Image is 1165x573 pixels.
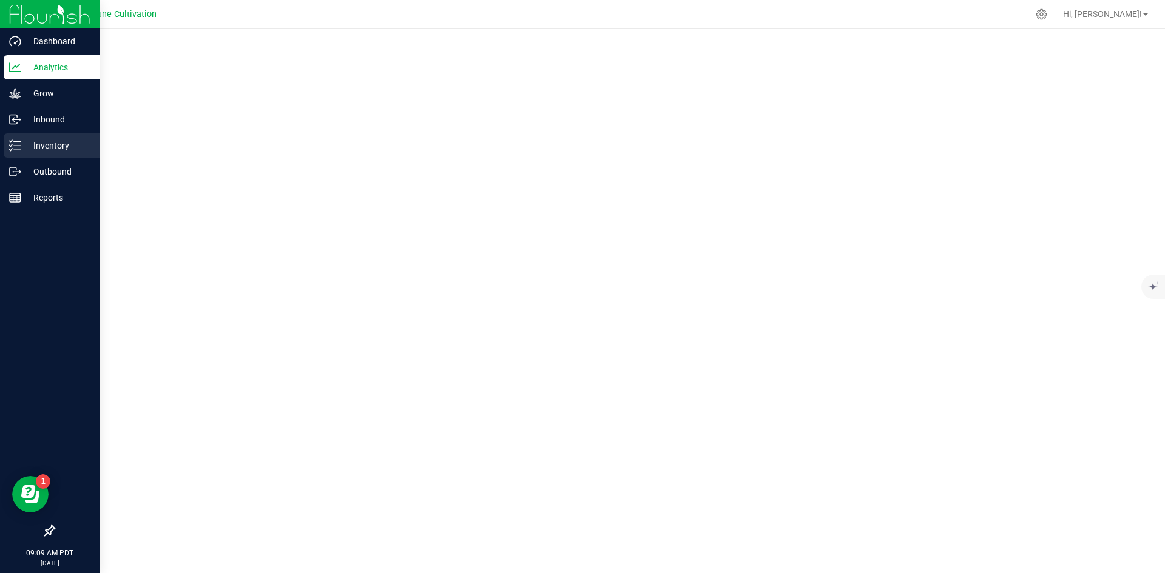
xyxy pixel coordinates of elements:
p: [DATE] [5,558,94,568]
span: Dune Cultivation [92,9,157,19]
inline-svg: Reports [9,192,21,204]
div: Manage settings [1034,8,1049,20]
p: Reports [21,190,94,205]
iframe: Resource center [12,476,49,512]
p: Dashboard [21,34,94,49]
inline-svg: Grow [9,87,21,99]
iframe: Resource center unread badge [36,474,50,489]
p: Analytics [21,60,94,75]
span: Hi, [PERSON_NAME]! [1063,9,1142,19]
p: Outbound [21,164,94,179]
inline-svg: Dashboard [9,35,21,47]
p: 09:09 AM PDT [5,548,94,558]
inline-svg: Analytics [9,61,21,73]
inline-svg: Inbound [9,113,21,126]
p: Inventory [21,138,94,153]
p: Inbound [21,112,94,127]
inline-svg: Outbound [9,166,21,178]
p: Grow [21,86,94,101]
inline-svg: Inventory [9,139,21,152]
